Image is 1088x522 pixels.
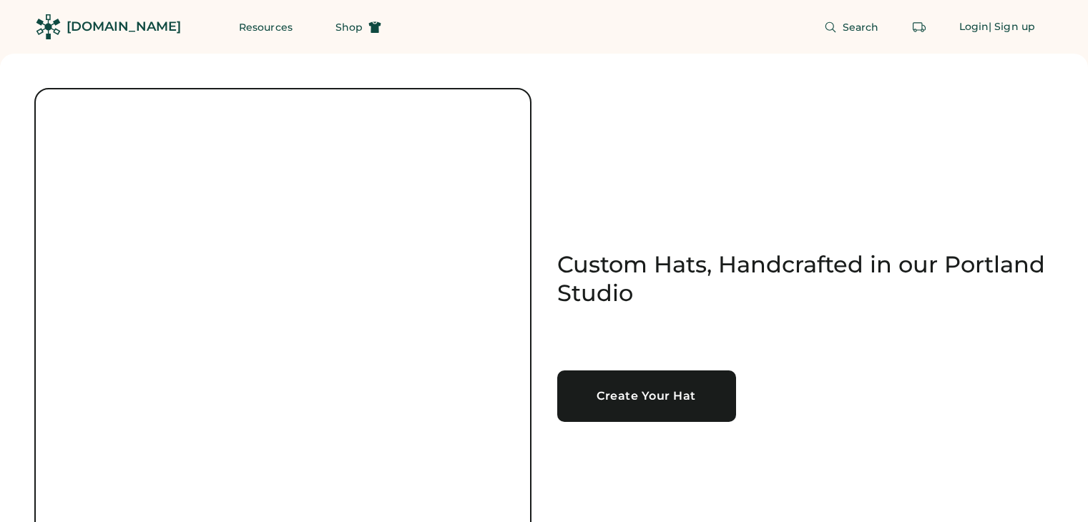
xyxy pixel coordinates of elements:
[318,13,398,41] button: Shop
[959,20,989,34] div: Login
[843,22,879,32] span: Search
[36,14,61,39] img: Rendered Logo - Screens
[335,22,363,32] span: Shop
[222,13,310,41] button: Resources
[989,20,1035,34] div: | Sign up
[905,13,933,41] button: Retrieve an order
[574,390,719,402] div: Create Your Hat
[67,18,181,36] div: [DOMAIN_NAME]
[557,370,736,422] a: Create Your Hat
[807,13,896,41] button: Search
[557,250,1054,307] h1: Custom Hats, Handcrafted in our Portland Studio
